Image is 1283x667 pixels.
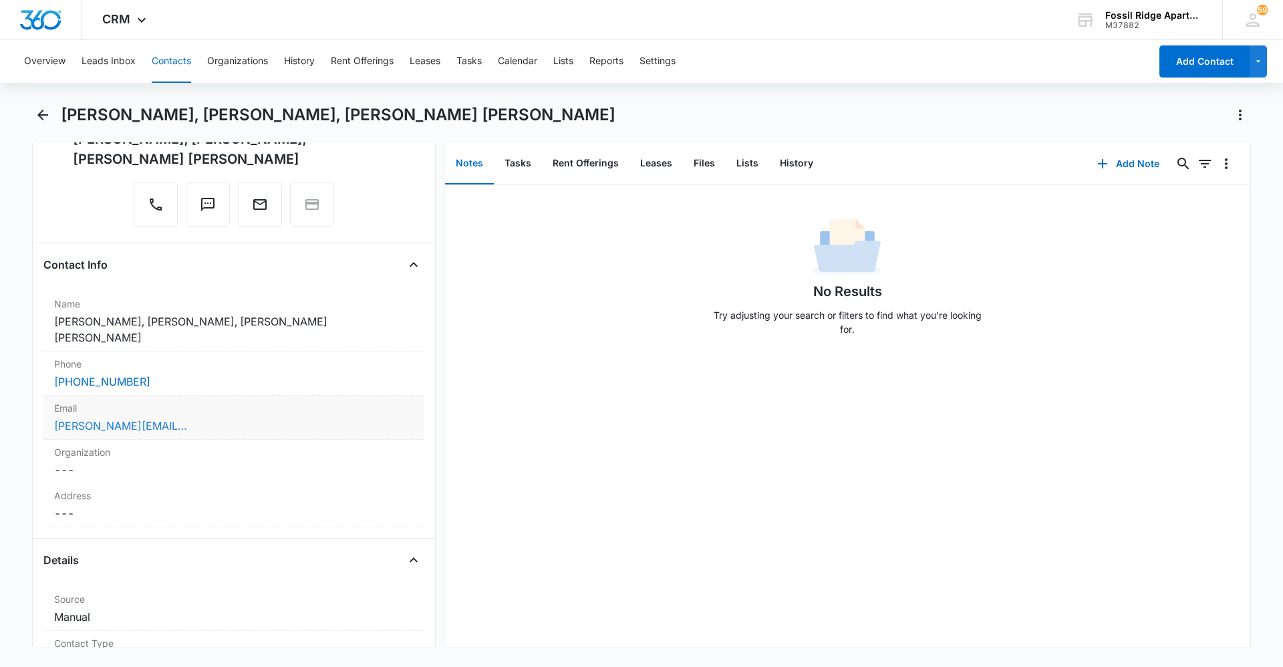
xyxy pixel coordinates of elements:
[61,105,615,125] h1: [PERSON_NAME], [PERSON_NAME], [PERSON_NAME] [PERSON_NAME]
[43,291,424,352] div: Name[PERSON_NAME], [PERSON_NAME], [PERSON_NAME] [PERSON_NAME]
[43,257,108,273] h4: Contact Info
[43,352,424,396] div: Phone[PHONE_NUMBER]
[54,297,414,311] label: Name
[284,40,315,83] button: History
[54,313,414,346] dd: [PERSON_NAME], [PERSON_NAME], [PERSON_NAME] [PERSON_NAME]
[82,40,136,83] button: Leads Inbox
[207,40,268,83] button: Organizations
[54,592,414,606] label: Source
[238,203,282,215] a: Email
[152,40,191,83] button: Contacts
[494,143,542,184] button: Tasks
[1257,5,1268,15] span: 59
[769,143,824,184] button: History
[24,40,65,83] button: Overview
[814,215,881,281] img: No Data
[32,104,53,126] button: Back
[102,12,130,26] span: CRM
[134,182,178,227] button: Call
[1216,153,1237,174] button: Overflow Menu
[498,40,537,83] button: Calendar
[54,357,414,371] label: Phone
[553,40,573,83] button: Lists
[43,483,424,527] div: Address---
[1257,5,1268,15] div: notifications count
[186,203,230,215] a: Text
[1105,10,1203,21] div: account name
[43,396,424,440] div: Email[PERSON_NAME][EMAIL_ADDRESS][DOMAIN_NAME]
[54,401,414,415] label: Email
[54,609,414,625] dd: Manual
[54,418,188,434] a: [PERSON_NAME][EMAIL_ADDRESS][DOMAIN_NAME]
[589,40,623,83] button: Reports
[1084,148,1173,180] button: Add Note
[54,445,414,459] label: Organization
[43,587,424,631] div: SourceManual
[726,143,769,184] button: Lists
[238,182,282,227] button: Email
[445,143,494,184] button: Notes
[54,505,414,521] dd: ---
[54,489,414,503] label: Address
[54,462,414,478] dd: ---
[456,40,482,83] button: Tasks
[629,143,683,184] button: Leases
[331,40,394,83] button: Rent Offerings
[707,308,988,336] p: Try adjusting your search or filters to find what you’re looking for.
[542,143,629,184] button: Rent Offerings
[403,254,424,275] button: Close
[1173,153,1194,174] button: Search...
[813,281,882,301] h1: No Results
[54,636,414,650] label: Contact Type
[1230,104,1251,126] button: Actions
[1194,153,1216,174] button: Filters
[54,374,150,390] a: [PHONE_NUMBER]
[410,40,440,83] button: Leases
[186,182,230,227] button: Text
[134,203,178,215] a: Call
[43,440,424,483] div: Organization---
[73,129,395,169] div: [PERSON_NAME], [PERSON_NAME], [PERSON_NAME] [PERSON_NAME]
[403,549,424,571] button: Close
[683,143,726,184] button: Files
[1159,45,1250,78] button: Add Contact
[639,40,676,83] button: Settings
[43,552,79,568] h4: Details
[1105,21,1203,30] div: account id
